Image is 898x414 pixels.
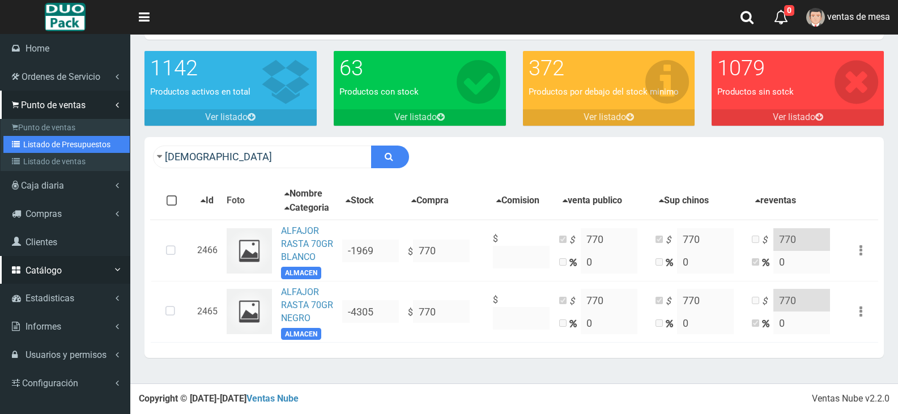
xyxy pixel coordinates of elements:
span: ALMACEN [281,328,321,340]
div: Ventas Nube v2.2.0 [812,392,890,406]
span: Catálogo [25,265,62,276]
button: Id [197,194,217,208]
font: Productos con stock [339,87,419,97]
a: Ver listado [523,109,695,126]
strong: Copyright © [DATE]-[DATE] [139,393,299,404]
font: Productos sin sotck [717,87,794,97]
span: ventas de mesa [827,11,890,22]
a: Ver listado [334,109,506,126]
span: ALMACEN [281,267,321,279]
th: Foto [222,182,276,220]
font: 372 [529,56,564,80]
span: Usuarios y permisos [25,349,107,360]
span: Clientes [25,237,57,247]
button: Nombre [281,187,326,201]
font: Ver listado [773,112,815,122]
span: Ordenes de Servicio [22,71,100,82]
td: $ [403,281,488,342]
a: Ver listado [144,109,317,126]
font: 63 [339,56,363,80]
span: Informes [25,321,61,332]
a: Ver listado [712,109,884,126]
font: Productos activos en total [150,87,250,97]
i: $ [569,295,581,308]
img: Logo grande [45,3,85,31]
a: ALFAJOR RASTA 70GR BLANCO [281,225,333,262]
i: $ [762,295,773,308]
button: Compra [408,194,452,208]
i: $ [762,234,773,247]
i: $ [569,234,581,247]
a: Listado de ventas [3,153,130,170]
span: Estadisticas [25,293,74,304]
button: Comision [493,194,543,208]
font: Ver listado [584,112,626,122]
span: Home [25,43,49,54]
button: reventas [752,194,799,208]
td: $ [488,220,555,281]
img: ... [227,228,272,274]
span: 0 [784,5,794,16]
a: Listado de Presupuestos [3,136,130,153]
button: Stock [342,194,377,208]
input: Ingrese su busqueda [153,146,372,168]
td: 2466 [193,220,222,281]
a: Listado de devoluciones [3,170,130,187]
span: Compras [25,208,62,219]
td: $ [488,281,555,342]
a: Ventas Nube [246,393,299,404]
button: Sup chinos [656,194,712,208]
span: Punto de ventas [21,100,86,110]
font: Ver listado [394,112,437,122]
font: Productos por debajo del stock minimo [529,87,679,97]
span: Caja diaria [21,180,64,191]
a: Punto de ventas [3,119,130,136]
td: 2465 [193,281,222,342]
img: ... [227,289,272,334]
a: ALFAJOR RASTA 70GR NEGRO [281,287,333,323]
button: Categoria [281,201,333,215]
font: Ver listado [205,112,248,122]
img: User Image [806,8,825,27]
font: 1079 [717,56,765,80]
span: Configuración [22,378,78,389]
font: 1142 [150,56,198,80]
td: $ [403,220,488,281]
i: $ [666,234,677,247]
i: $ [666,295,677,308]
button: venta publico [559,194,625,208]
